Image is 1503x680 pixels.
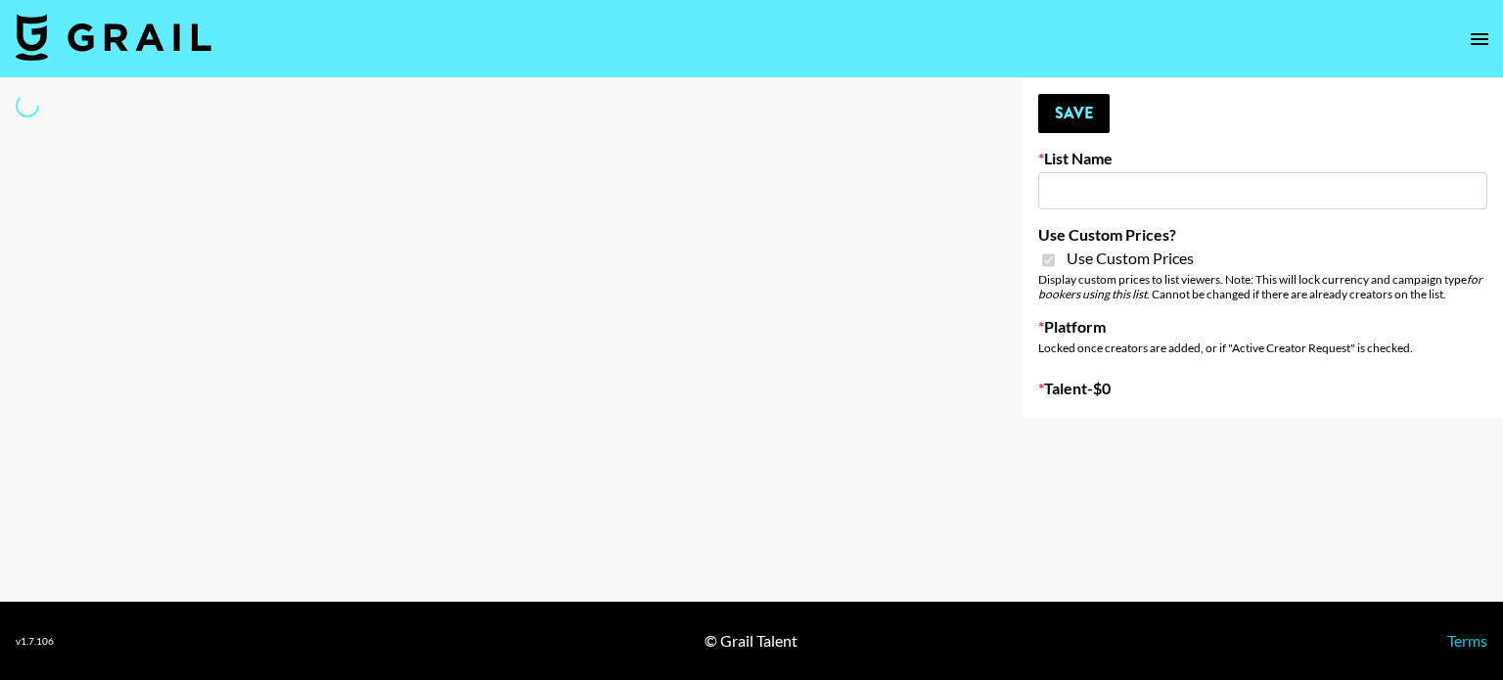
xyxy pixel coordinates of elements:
[1038,272,1482,301] em: for bookers using this list
[1038,149,1487,168] label: List Name
[1460,20,1499,59] button: open drawer
[1038,272,1487,301] div: Display custom prices to list viewers. Note: This will lock currency and campaign type . Cannot b...
[705,631,797,651] div: © Grail Talent
[1038,379,1487,398] label: Talent - $ 0
[1038,317,1487,337] label: Platform
[1447,631,1487,650] a: Terms
[1038,340,1487,355] div: Locked once creators are added, or if "Active Creator Request" is checked.
[1038,94,1110,133] button: Save
[16,14,211,61] img: Grail Talent
[1067,249,1194,268] span: Use Custom Prices
[16,635,54,648] div: v 1.7.106
[1038,225,1487,245] label: Use Custom Prices?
